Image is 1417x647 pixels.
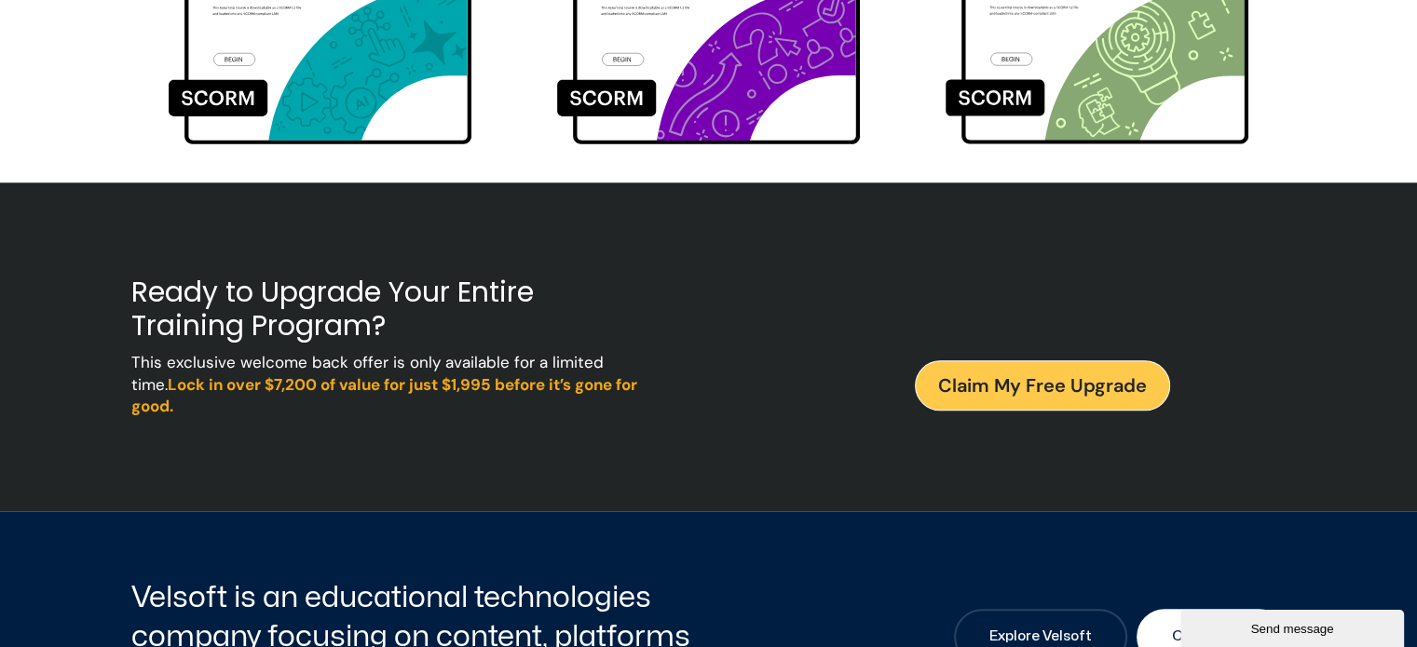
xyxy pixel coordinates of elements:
[131,374,637,417] strong: Lock in over $7,200 of value for just $1,995 before it’s gone for good.
[938,371,1147,400] span: Claim My Free Upgrade
[915,360,1170,411] a: Claim My Free Upgrade
[131,276,645,343] h2: Ready to Upgrade Your Entire Training Program?
[131,352,657,418] p: This exclusive welcome back offer is only available for a limited time.
[1180,606,1408,647] iframe: chat widget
